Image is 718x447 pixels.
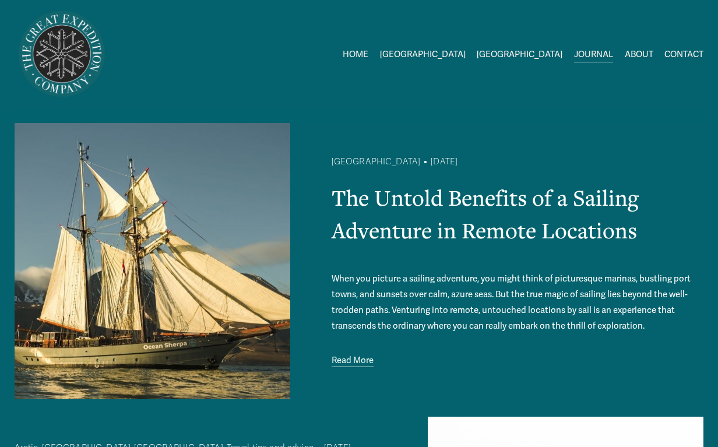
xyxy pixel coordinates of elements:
a: HOME [343,45,368,63]
time: [DATE] [431,157,457,166]
span: [GEOGRAPHIC_DATA] [477,47,562,62]
img: Arctic Expeditions [15,7,109,101]
a: The Untold Benefits of a Sailing Adventure in Remote Locations [332,183,639,245]
a: ABOUT [625,45,653,63]
a: folder dropdown [477,45,562,63]
span: [GEOGRAPHIC_DATA] [380,47,466,62]
p: When you picture a sailing adventure, you might think of picturesque marinas, bustling port towns... [332,271,704,334]
a: Read More [332,353,374,369]
img: The Untold Benefits of a Sailing Adventure in Remote Locations [15,123,290,399]
a: CONTACT [664,45,703,63]
a: folder dropdown [380,45,466,63]
a: [GEOGRAPHIC_DATA] [332,156,421,167]
a: JOURNAL [574,45,613,63]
